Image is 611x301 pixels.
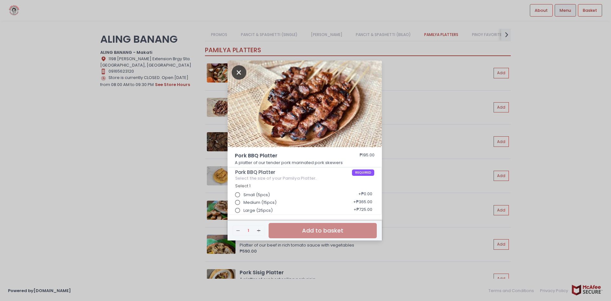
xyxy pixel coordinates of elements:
[235,176,375,181] div: Select the size of your Pamilya Platter.
[243,192,270,198] span: Small (5pcs)
[351,204,374,217] div: + ₱725.00
[356,189,374,201] div: + ₱0.00
[269,223,377,239] button: Add to basket
[235,169,352,175] span: Pork BBQ Platter
[228,61,382,147] img: Pork BBQ Platter
[352,169,375,176] span: REQUIRED
[351,197,374,209] div: + ₱365.00
[243,207,273,214] span: Large (25pcs)
[235,183,250,189] span: Select 1
[235,152,340,160] span: Pork BBQ Platter
[243,199,277,206] span: Medium (15pcs)
[232,69,246,75] button: Close
[235,160,375,166] p: A platter of our tender pork marinated pork skewers
[360,152,375,160] div: ₱195.00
